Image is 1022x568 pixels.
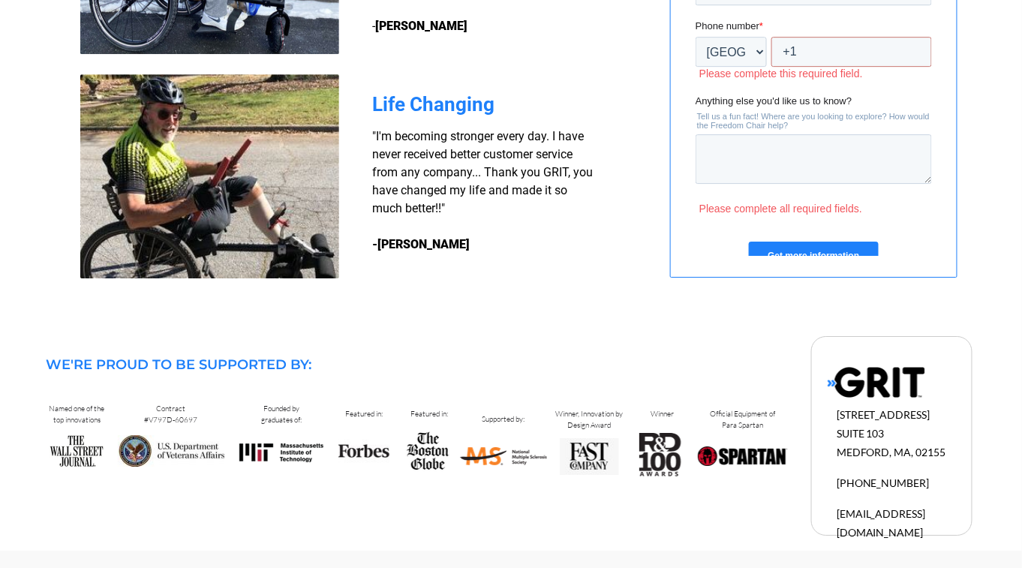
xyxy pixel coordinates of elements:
[50,404,105,425] span: Named one of the top innovations
[710,409,775,430] span: Official Equipment of Para Spartan
[46,356,311,373] span: WE'RE PROUD TO BE SUPPORTED BY:
[837,446,946,458] span: MEDFORD, MA, 02155
[556,409,624,430] span: Winner, Innovation by Design Award
[372,129,593,215] span: "I'm becoming stronger every day. I have never received better customer service from any company....
[372,93,494,116] span: Life Changing
[837,507,926,539] span: [EMAIL_ADDRESS][DOMAIN_NAME]
[145,404,198,425] span: Contract #V797D-60697
[837,476,930,489] span: [PHONE_NUMBER]
[837,408,930,421] span: [STREET_ADDRESS]
[837,427,885,440] span: SUITE 103
[375,19,467,33] strong: [PERSON_NAME]
[651,409,675,419] span: Winner
[410,409,448,419] span: Featured in:
[372,237,470,251] strong: -[PERSON_NAME]
[261,404,302,425] span: Founded by graduates of:
[345,409,383,419] span: Featured in:
[482,414,525,424] span: Supported by:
